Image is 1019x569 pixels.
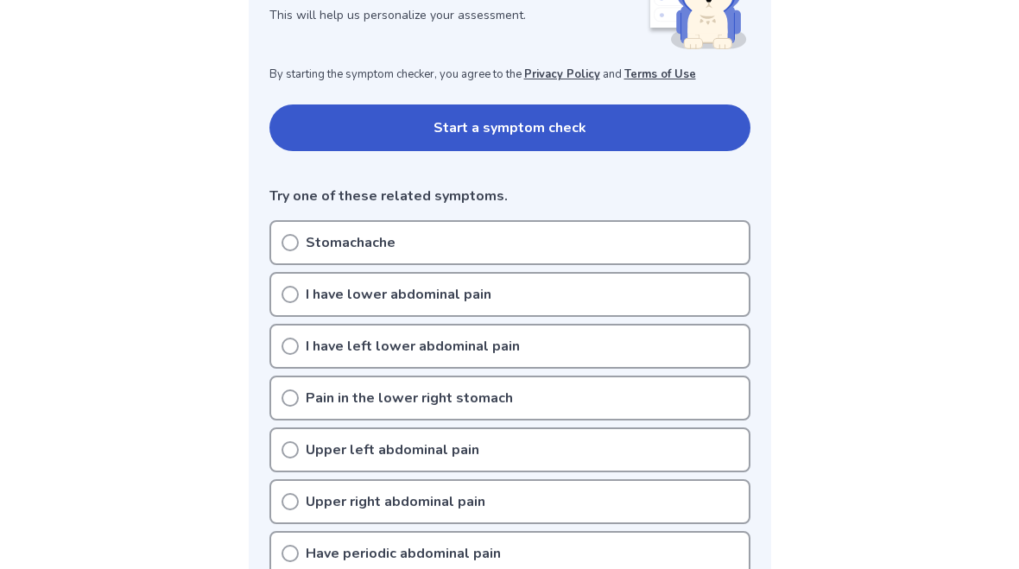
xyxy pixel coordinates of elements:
p: I have lower abdominal pain [306,284,491,305]
p: Upper left abdominal pain [306,439,479,460]
p: Pain in the lower right stomach [306,388,513,408]
p: Stomachache [306,232,396,253]
p: I have left lower abdominal pain [306,336,520,357]
a: Privacy Policy [524,66,600,82]
p: Try one of these related symptoms. [269,186,750,206]
p: Have periodic abdominal pain [306,543,501,564]
a: Terms of Use [624,66,696,82]
p: Upper right abdominal pain [306,491,485,512]
button: Start a symptom check [269,104,750,151]
p: This will help us personalize your assessment. [269,6,647,24]
p: By starting the symptom checker, you agree to the and [269,66,750,84]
